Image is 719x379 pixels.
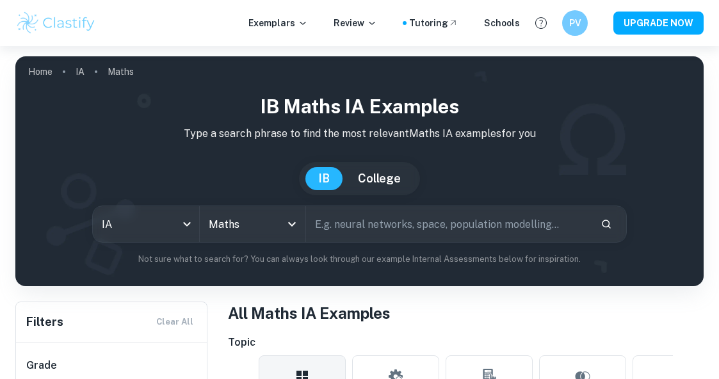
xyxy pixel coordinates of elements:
[108,65,134,79] p: Maths
[93,206,198,242] div: IA
[28,63,53,81] a: Home
[409,16,458,30] a: Tutoring
[345,167,414,190] button: College
[15,56,704,286] img: profile cover
[283,215,301,233] button: Open
[306,206,590,242] input: E.g. neural networks, space, population modelling...
[595,213,617,235] button: Search
[26,92,693,121] h1: IB Maths IA examples
[26,358,198,373] h6: Grade
[228,302,704,325] h1: All Maths IA Examples
[568,16,583,30] h6: PV
[613,12,704,35] button: UPGRADE NOW
[334,16,377,30] p: Review
[562,10,588,36] button: PV
[484,16,520,30] a: Schools
[228,335,704,350] h6: Topic
[26,126,693,141] p: Type a search phrase to find the most relevant Maths IA examples for you
[248,16,308,30] p: Exemplars
[530,12,552,34] button: Help and Feedback
[26,313,63,331] h6: Filters
[15,10,97,36] img: Clastify logo
[76,63,85,81] a: IA
[26,253,693,266] p: Not sure what to search for? You can always look through our example Internal Assessments below f...
[305,167,343,190] button: IB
